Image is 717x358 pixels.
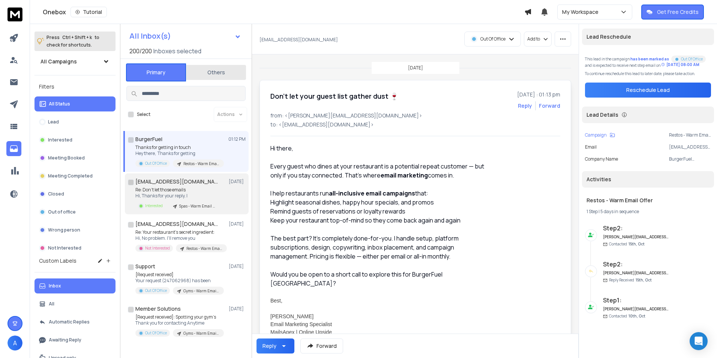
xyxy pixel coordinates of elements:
[49,101,70,107] p: All Status
[34,81,115,92] h3: Filters
[135,150,224,156] p: Hey there, Thanks for getting
[270,234,489,261] div: The best part? It’s completely done-for-you. I handle setup, platform subscriptions, design, copy...
[135,178,218,185] h1: [EMAIL_ADDRESS][DOMAIN_NAME]
[145,245,170,251] p: Not Interested
[34,296,115,311] button: All
[586,111,618,119] p: Lead Details
[61,33,93,42] span: Ctrl + Shift + k
[49,301,54,307] p: All
[517,91,560,98] p: [DATE] : 01:13 pm
[585,54,711,68] div: This lead in the campaign and is expected to receive next step email on
[300,338,343,353] button: Forward
[270,216,489,225] div: Keep your restaurant top-of-mind so they come back again and again
[34,168,115,184] button: Meeting Completed
[229,306,246,312] p: [DATE]
[270,328,489,336] div: MailsApex | Online Upside
[586,197,709,204] h1: Restos - Warm Email Offer
[661,62,699,68] div: [DATE] 08:00 AM
[527,36,540,42] p: Add to
[34,132,115,147] button: Interested
[270,162,489,180] div: Every guest who dines at your restaurant is a potential repeat customer — but only if you stay co...
[228,136,246,142] p: 01:12 PM
[582,171,714,188] div: Activities
[628,313,645,319] span: 10th, Oct
[259,37,338,43] p: [EMAIL_ADDRESS][DOMAIN_NAME]
[603,224,669,233] h6: Step 2 :
[70,7,107,17] button: Tutorial
[669,132,711,138] p: Restos - Warm Email Offer
[7,335,22,350] button: A
[636,277,652,283] span: 15th, Oct
[34,278,115,293] button: Inbox
[562,8,601,16] p: My Workspace
[48,137,72,143] p: Interested
[137,111,150,117] label: Select
[603,296,669,305] h6: Step 1 :
[129,47,152,56] span: 200 / 200
[34,96,115,111] button: All Status
[183,331,219,336] p: Gyms - Warm Email Offer
[690,332,708,350] div: Open Intercom Messenger
[145,203,163,209] p: Interested
[585,71,711,77] p: To continue reschedule this lead to later date, please take action.
[48,119,59,125] p: Lead
[270,270,489,288] div: Would you be open to a short call to explore this for BurgerFuel [GEOGRAPHIC_DATA]?
[40,58,77,65] h1: All Campaigns
[135,278,224,284] p: Your request (247062968) has been
[48,191,64,197] p: Closed
[135,144,224,150] p: Thanks for getting in touch
[381,171,428,179] strong: email marketing
[34,114,115,129] button: Lead
[586,208,598,215] span: 1 Step
[34,205,115,220] button: Out of office
[270,207,489,216] div: Remind guests of reservations or loyalty rewards
[603,260,669,269] h6: Step 2 :
[183,161,219,167] p: Restos - Warm Email Offer
[229,221,246,227] p: [DATE]
[34,187,115,202] button: Closed
[48,227,80,233] p: Wrong person
[641,5,704,20] button: Get Free Credits
[480,36,505,42] p: Out Of Office
[145,330,167,336] p: Out Of Office
[48,155,85,161] p: Meeting Booked
[135,135,162,143] h1: BurgerFuel
[34,150,115,165] button: Meeting Booked
[179,203,215,209] p: Spas - Warm Email Offer
[135,320,224,326] p: Thank you for contacting Anytime
[262,342,276,350] div: Reply
[135,187,220,193] p: Re: Don’t let those emails
[270,121,560,128] p: to: <[EMAIL_ADDRESS][DOMAIN_NAME]>
[49,283,61,289] p: Inbox
[135,220,218,228] h1: [EMAIL_ADDRESS][DOMAIN_NAME]
[135,235,225,241] p: Hi, No problem. I'll remove you
[657,8,699,16] p: Get Free Credits
[256,338,294,353] button: Reply
[229,179,246,185] p: [DATE]
[186,246,222,251] p: Restos - Warm Email Offer
[43,7,524,17] div: Onebox
[48,245,81,251] p: Not Interested
[586,209,709,215] div: |
[609,277,652,283] p: Reply Received
[270,112,560,119] p: from: <[PERSON_NAME][EMAIL_ADDRESS][DOMAIN_NAME]>
[186,64,246,81] button: Others
[603,306,669,312] h6: [PERSON_NAME][EMAIL_ADDRESS][DOMAIN_NAME]
[123,29,247,44] button: All Inbox(s)
[229,263,246,269] p: [DATE]
[585,132,615,138] button: Campaign
[630,56,669,62] span: has been marked as
[46,34,99,49] p: Press to check for shortcuts.
[135,305,181,313] h1: Member Solutions
[270,198,489,207] div: Highlight seasonal dishes, happy hour specials, and promos
[129,32,171,40] h1: All Inbox(s)
[135,229,225,235] p: Re: Your restaurant’s secret ingredient:
[145,288,167,293] p: Out Of Office
[126,63,186,81] button: Primary
[48,209,76,215] p: Out of office
[585,83,711,98] button: Reschedule Lead
[34,223,115,238] button: Wrong person
[329,189,415,197] strong: all-inclusive email campaigns
[603,270,669,276] h6: [PERSON_NAME][EMAIL_ADDRESS][DOMAIN_NAME]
